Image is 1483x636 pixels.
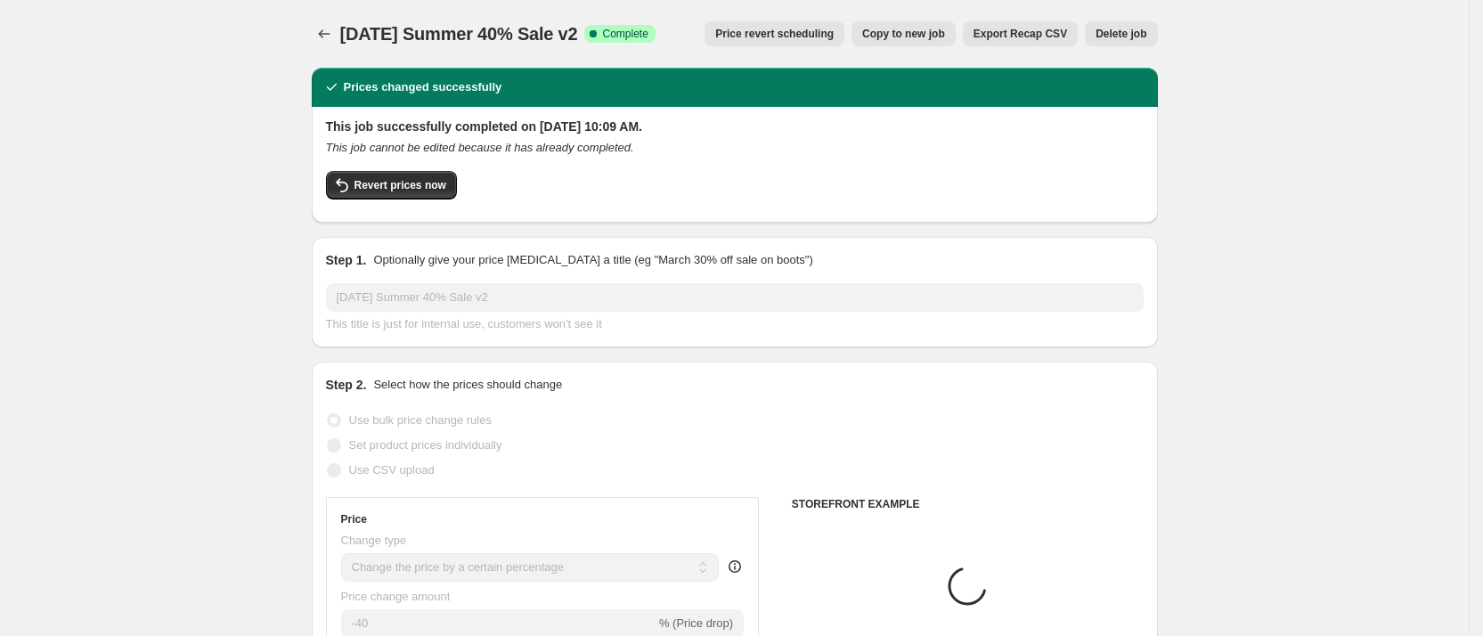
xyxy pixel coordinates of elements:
button: Export Recap CSV [963,21,1078,46]
input: 30% off holiday sale [326,283,1144,312]
button: Revert prices now [326,171,457,200]
h6: STOREFRONT EXAMPLE [792,497,1144,511]
button: Price change jobs [312,21,337,46]
button: Price revert scheduling [705,21,844,46]
span: Price revert scheduling [715,27,834,41]
span: % (Price drop) [659,616,733,630]
h3: Price [341,512,367,526]
div: help [726,558,744,575]
span: Complete [602,27,648,41]
span: [DATE] Summer 40% Sale v2 [340,24,578,44]
button: Delete job [1085,21,1157,46]
p: Select how the prices should change [373,376,562,394]
span: Revert prices now [354,178,446,192]
span: This title is just for internal use, customers won't see it [326,317,602,330]
p: Optionally give your price [MEDICAL_DATA] a title (eg "March 30% off sale on boots") [373,251,812,269]
span: Placeholder [802,608,868,622]
span: Set product prices individually [349,438,502,452]
span: Delete job [1096,27,1146,41]
h2: Step 1. [326,251,367,269]
span: Price change amount [341,590,451,603]
span: Copy to new job [862,27,945,41]
span: Use bulk price change rules [349,413,492,427]
span: Placeholder [1004,608,1070,622]
span: Change type [341,534,407,547]
h2: Prices changed successfully [344,78,502,96]
button: Copy to new job [852,21,956,46]
span: Export Recap CSV [974,27,1067,41]
h2: Step 2. [326,376,367,394]
h2: This job successfully completed on [DATE] 10:09 AM. [326,118,1144,135]
span: Use CSV upload [349,463,435,477]
i: This job cannot be edited because it has already completed. [326,141,634,154]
